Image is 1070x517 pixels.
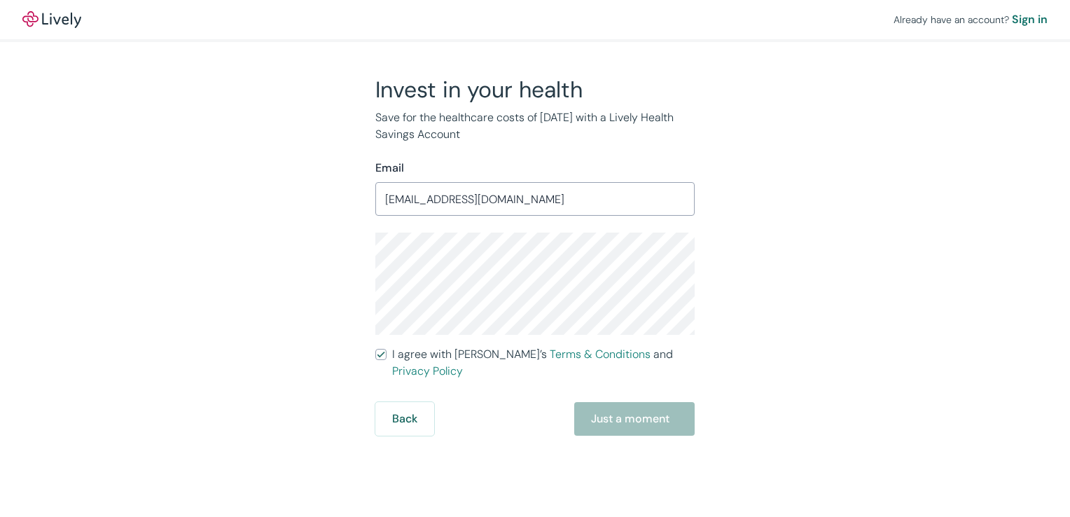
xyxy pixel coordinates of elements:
a: LivelyLively [22,11,81,28]
div: Already have an account? [894,11,1048,28]
p: Save for the healthcare costs of [DATE] with a Lively Health Savings Account [375,109,695,143]
a: Sign in [1012,11,1048,28]
h2: Invest in your health [375,76,695,104]
a: Terms & Conditions [550,347,651,361]
label: Email [375,160,404,177]
img: Lively [22,11,81,28]
a: Privacy Policy [392,364,463,378]
button: Back [375,402,434,436]
span: I agree with [PERSON_NAME]’s and [392,346,695,380]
